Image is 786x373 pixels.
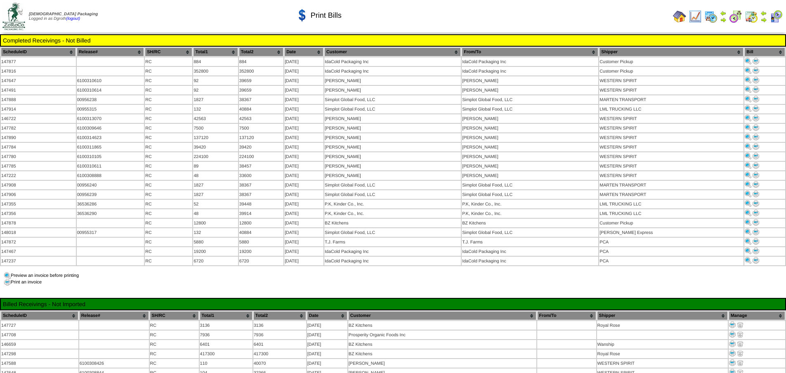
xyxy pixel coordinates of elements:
[324,238,461,246] td: T.J. Farms
[239,133,283,142] td: 137120
[1,181,76,189] td: 147908
[284,105,323,113] td: [DATE]
[462,105,598,113] td: Simplot Global Food, LLC
[599,86,744,94] td: WESTERN SPIRIT
[77,162,144,170] td: 6100310611
[745,162,751,169] img: Print
[284,209,323,218] td: [DATE]
[745,58,751,64] img: Print
[284,67,323,76] td: [DATE]
[1,124,76,132] td: 147782
[1,171,76,180] td: 147222
[324,124,461,132] td: [PERSON_NAME]
[4,279,11,286] img: print.gif
[745,238,751,245] img: Print
[284,190,323,199] td: [DATE]
[324,67,461,76] td: IdaCold Packaging Inc
[753,153,759,159] img: Print
[193,190,238,199] td: 1827
[1,95,76,104] td: 147888
[753,238,759,245] img: Print
[284,171,323,180] td: [DATE]
[239,162,283,170] td: 38457
[462,76,598,85] td: [PERSON_NAME]
[462,228,598,237] td: Simplot Global Food, LLC
[745,10,758,23] img: calendarinout.gif
[599,181,744,189] td: MARTEN TRANSPORT
[77,228,144,237] td: 00955317
[2,2,25,30] img: zoroco-logo-small.webp
[745,143,751,150] img: Print
[150,311,199,320] th: SH/RC
[307,311,347,320] th: Date
[193,76,238,85] td: 92
[753,229,759,235] img: Print
[462,47,598,57] th: From/To
[745,191,751,197] img: Print
[145,95,192,104] td: RC
[311,11,342,20] span: Print Bills
[284,47,323,57] th: Date
[145,57,192,66] td: RC
[145,76,192,85] td: RC
[239,228,283,237] td: 40884
[1,238,76,246] td: 147872
[1,133,76,142] td: 147890
[77,190,144,199] td: 00956239
[537,311,596,320] th: From/To
[1,257,76,265] td: 147237
[462,133,598,142] td: [PERSON_NAME]
[239,57,283,66] td: 884
[145,152,192,161] td: RC
[462,257,598,265] td: IdaCold Packaging Inc
[253,331,306,339] td: 7936
[193,47,238,57] th: Total1
[324,171,461,180] td: [PERSON_NAME]
[200,321,253,330] td: 3136
[1,57,76,66] td: 147877
[462,238,598,246] td: T.J. Farms
[753,210,759,216] img: Print
[145,162,192,170] td: RC
[200,331,253,339] td: 7936
[324,219,461,227] td: BZ Kitchens
[745,210,751,216] img: Print
[1,152,76,161] td: 147780
[284,133,323,142] td: [DATE]
[284,257,323,265] td: [DATE]
[284,57,323,66] td: [DATE]
[324,133,461,142] td: [PERSON_NAME]
[462,247,598,256] td: IdaCold Packaging Inc
[4,272,11,279] img: preview.gif
[29,12,98,17] span: [DEMOGRAPHIC_DATA] Packaging
[745,96,751,102] img: Print
[324,57,461,66] td: IdaCold Packaging Inc
[150,331,199,339] td: RC
[462,95,598,104] td: Simplot Global Food, LLC
[145,143,192,151] td: RC
[1,219,76,227] td: 147878
[193,105,238,113] td: 132
[1,190,76,199] td: 147906
[145,105,192,113] td: RC
[753,162,759,169] img: Print
[193,171,238,180] td: 48
[462,200,598,208] td: P.K, Kinder Co., Inc.
[284,76,323,85] td: [DATE]
[239,86,283,94] td: 39659
[284,238,323,246] td: [DATE]
[324,181,461,189] td: Simplot Global Food, LLC
[753,115,759,121] img: Print
[729,311,785,320] th: Manage
[239,95,283,104] td: 38367
[307,321,347,330] td: [DATE]
[599,47,744,57] th: Shipper
[599,219,744,227] td: Customer Pickup
[145,47,192,57] th: SH/RC
[324,47,461,57] th: Customer
[324,228,461,237] td: Simplot Global Food, LLC
[77,76,144,85] td: 6100310610
[284,228,323,237] td: [DATE]
[729,359,736,366] img: Print
[1,228,76,237] td: 148018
